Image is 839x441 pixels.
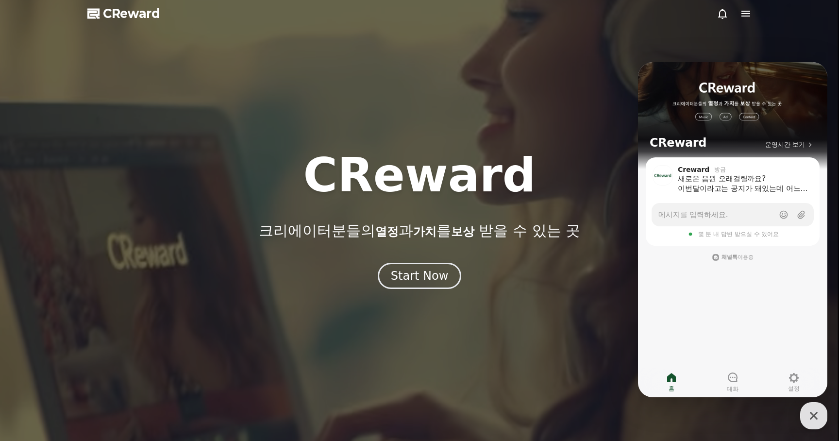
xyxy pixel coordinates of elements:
div: Start Now [391,268,449,284]
h1: CReward [303,152,536,199]
iframe: Channel chat [638,62,827,397]
a: CReward [87,6,160,21]
button: Start Now [378,263,462,289]
span: 가치 [413,225,436,238]
span: 열정 [375,225,399,238]
span: CReward [103,6,160,21]
a: Start Now [378,272,462,282]
p: 크리에이터분들의 과 를 받을 수 있는 곳 [259,222,580,239]
span: 보상 [451,225,474,238]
